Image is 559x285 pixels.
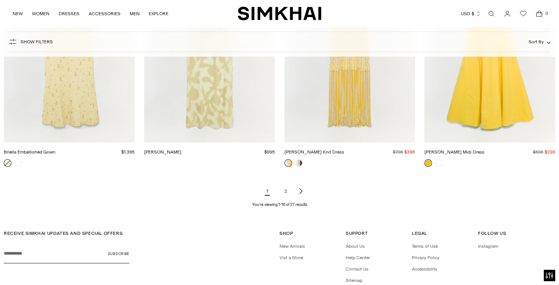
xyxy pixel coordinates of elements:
a: DRESSES [59,5,79,22]
span: Show Filters [21,39,53,44]
span: Legal [412,231,427,236]
a: Open search modal [484,6,499,21]
a: Vist a Store [279,255,303,260]
a: Go to the account page [500,6,515,21]
span: Support [346,231,368,236]
a: SIMKHAI [238,6,321,21]
a: [PERSON_NAME] Midi Dress [424,149,484,155]
a: Briella Embellished Gown [4,149,56,155]
a: Instagram [478,244,498,249]
a: New Arrivals [279,244,305,249]
a: Privacy Policy [412,255,440,260]
a: [PERSON_NAME] Knit Dress [284,149,344,155]
button: Subscribe [108,244,129,263]
a: WOMEN [32,5,49,22]
a: EXPLORE [149,5,168,22]
a: Wishlist [516,6,531,21]
span: 0 [543,10,550,17]
button: Sort By [529,38,551,46]
a: Open cart modal [532,6,547,21]
p: You’re viewing 1-16 of 27 results [252,202,307,208]
a: Contact Us [346,266,368,272]
a: Sitemap [346,278,362,283]
a: ACCESSORIES [89,5,121,22]
span: 1 [260,184,275,199]
a: Next page of results [296,184,305,199]
span: Shop [279,231,293,236]
a: Terms of Use [412,244,438,249]
a: About Us [346,244,365,249]
iframe: Sign Up via Text for Offers [6,256,76,279]
button: USD $ [461,5,481,22]
a: Accessibility [412,266,437,272]
a: NEW [13,5,23,22]
a: [PERSON_NAME] [144,149,181,155]
a: Page 2 of results [278,184,293,199]
span: Follow Us [478,231,506,236]
a: Help Center [346,255,370,260]
span: RECEIVE SIMKHAI UPDATES AND SPECIAL OFFERS: [4,231,124,236]
span: Sort By [529,39,544,44]
button: Show Filters [8,36,53,48]
a: MEN [130,5,140,22]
